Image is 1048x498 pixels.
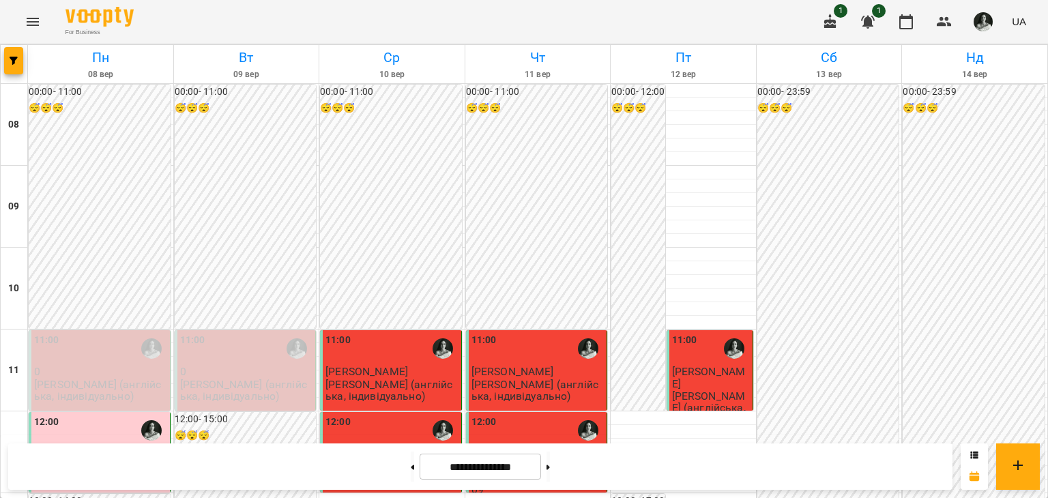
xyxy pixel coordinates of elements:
span: [PERSON_NAME] [325,365,408,378]
h6: 😴😴😴 [611,101,665,116]
span: 1 [834,4,847,18]
h6: 00:00 - 11:00 [320,85,462,100]
h6: 14 вер [904,68,1045,81]
h6: 11 [8,363,19,378]
h6: 13 вер [759,68,900,81]
h6: 11 вер [467,68,609,81]
h6: 00:00 - 23:59 [903,85,1045,100]
p: [PERSON_NAME] (англійська, індивідуально) [34,379,167,402]
label: 12:00 [34,415,59,430]
h6: Вт [176,47,317,68]
p: [PERSON_NAME] (англійська, індивідуально) [672,390,750,426]
h6: 😴😴😴 [175,101,317,116]
p: [PERSON_NAME] (англійська, індивідуально) [471,379,605,402]
h6: Пн [30,47,171,68]
h6: Чт [467,47,609,68]
img: Ольга Гелівер (а) [578,338,598,359]
h6: 😴😴😴 [757,101,899,116]
h6: 00:00 - 12:00 [611,85,665,100]
h6: 😴😴😴 [175,428,317,443]
h6: 00:00 - 23:59 [757,85,899,100]
p: [PERSON_NAME] (англійська, індивідуально) [180,379,313,402]
h6: 😴😴😴 [466,101,608,116]
span: 1 [872,4,886,18]
label: 11:00 [180,333,205,348]
span: UA [1012,14,1026,29]
p: [PERSON_NAME] (англійська, індивідуально) [325,379,458,402]
h6: 00:00 - 11:00 [466,85,608,100]
h6: 00:00 - 11:00 [175,85,317,100]
label: 11:00 [325,333,351,348]
h6: 12 вер [613,68,754,81]
span: [PERSON_NAME] [471,365,554,378]
h6: 08 [8,117,19,132]
h6: 😴😴😴 [903,101,1045,116]
h6: 12:00 - 15:00 [175,412,317,427]
h6: Сб [759,47,900,68]
img: Ольга Гелівер (а) [578,420,598,441]
img: Ольга Гелівер (а) [141,338,162,359]
h6: 09 [8,199,19,214]
h6: 09 вер [176,68,317,81]
img: Ольга Гелівер (а) [141,420,162,441]
label: 12:00 [471,415,497,430]
label: 11:00 [672,333,697,348]
h6: 10 вер [321,68,463,81]
label: 12:00 [325,415,351,430]
button: UA [1006,9,1032,34]
img: Ольга Гелівер (а) [433,338,453,359]
h6: 10 [8,281,19,296]
h6: 00:00 - 11:00 [29,85,171,100]
span: For Business [65,28,134,37]
p: 0 [34,366,167,377]
img: cdfe8070fd8d32b0b250b072b9a46113.JPG [974,12,993,31]
img: Ольга Гелівер (а) [724,338,744,359]
h6: Нд [904,47,1045,68]
h6: Пт [613,47,754,68]
h6: 08 вер [30,68,171,81]
span: [PERSON_NAME] [672,365,746,390]
button: Menu [16,5,49,38]
label: 11:00 [34,333,59,348]
h6: Ср [321,47,463,68]
h6: 😴😴😴 [320,101,462,116]
h6: 😴😴😴 [29,101,171,116]
img: Voopty Logo [65,7,134,27]
img: Ольга Гелівер (а) [287,338,307,359]
label: 11:00 [471,333,497,348]
p: 0 [180,366,313,377]
img: Ольга Гелівер (а) [433,420,453,441]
